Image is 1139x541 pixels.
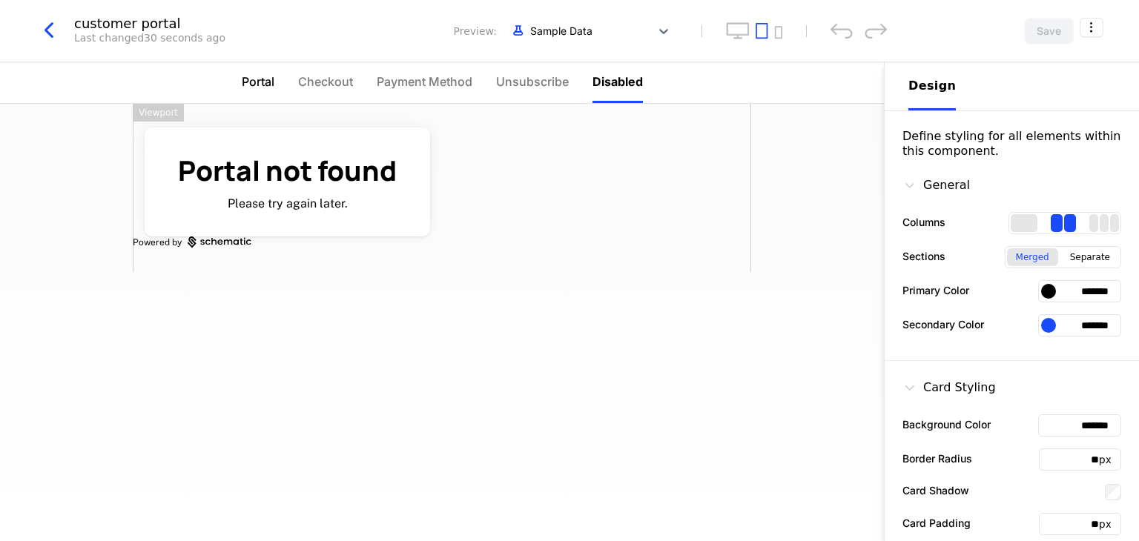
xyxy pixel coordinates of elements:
label: Primary Color [902,282,969,298]
div: Last changed 30 seconds ago [74,30,225,45]
div: 1 columns [1011,214,1037,232]
div: Design [908,77,956,95]
span: Portal [242,73,274,90]
p: Please try again later. [228,196,348,212]
label: Border Radius [902,451,972,466]
label: Sections [902,248,945,264]
div: Merged [1007,248,1058,266]
div: Viewport [133,104,184,122]
div: px [1099,452,1120,467]
div: redo [865,23,887,39]
h1: Portal not found [178,153,397,190]
span: Checkout [298,73,353,90]
button: Select action [1080,18,1103,37]
label: Card Padding [902,515,971,531]
span: Unsubscribe [496,73,569,90]
span: Preview: [454,24,497,39]
a: Powered by [133,236,751,248]
span: Disabled [592,73,643,90]
span: Payment Method [377,73,472,90]
div: Define styling for all elements within this component. [902,129,1121,159]
label: Card Shadow [902,482,969,498]
label: Secondary Color [902,316,984,332]
label: Background Color [902,416,991,432]
button: tablet [756,22,768,39]
div: 3 columns [1089,214,1119,232]
label: Columns [902,214,945,230]
div: customer portal [74,17,225,30]
div: px [1099,517,1120,531]
button: desktop [726,22,750,39]
div: General [902,176,970,194]
div: Separate [1061,248,1119,266]
div: Card Styling [902,379,996,396]
div: Choose Sub Page [908,62,1115,110]
button: mobile [774,26,782,39]
span: Powered by [133,236,182,248]
button: Save [1024,18,1074,44]
div: undo [831,23,853,39]
div: 2 columns [1051,214,1076,232]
